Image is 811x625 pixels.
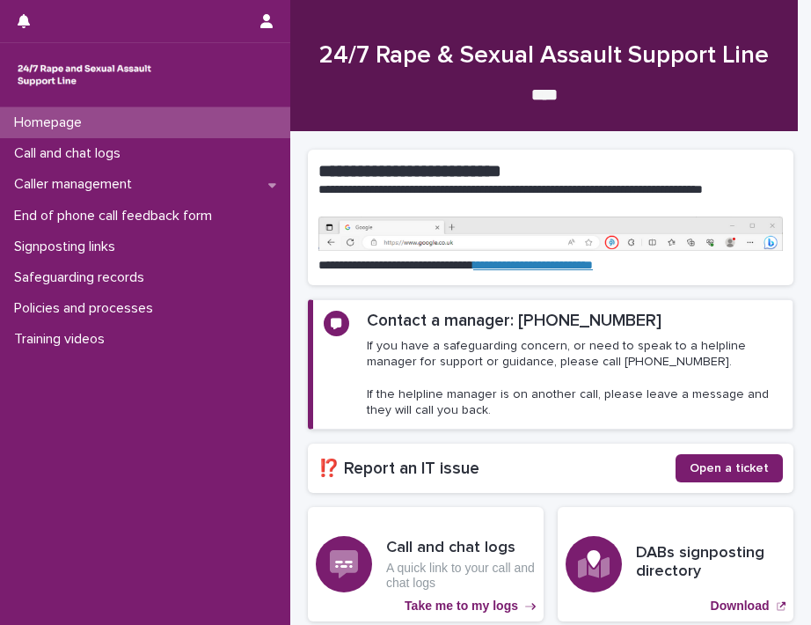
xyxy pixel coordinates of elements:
p: Signposting links [7,239,129,255]
h3: DABs signposting directory [636,544,785,582]
p: Call and chat logs [7,145,135,162]
h2: ⁉️ Report an IT issue [318,459,676,479]
p: Safeguarding records [7,269,158,286]
h3: Call and chat logs [386,539,536,558]
h1: 24/7 Rape & Sexual Assault Support Line [308,41,780,71]
h2: Contact a manager: [PHONE_NUMBER] [367,311,661,331]
span: Open a ticket [690,462,769,474]
p: Training videos [7,331,119,348]
a: Open a ticket [676,454,783,482]
p: A quick link to your call and chat logs [386,561,536,591]
p: Download [711,599,770,614]
p: End of phone call feedback form [7,208,226,224]
a: Take me to my logs [308,507,544,621]
p: Policies and processes [7,300,167,317]
img: rhQMoQhaT3yELyF149Cw [14,57,155,92]
a: Download [558,507,793,621]
img: https%3A%2F%2Fcdn.document360.io%2F0deca9d6-0dac-4e56-9e8f-8d9979bfce0e%2FImages%2FDocumentation%... [318,217,783,252]
p: Take me to my logs [405,599,518,614]
p: If you have a safeguarding concern, or need to speak to a helpline manager for support or guidanc... [367,338,782,418]
p: Homepage [7,114,96,131]
p: Caller management [7,176,146,193]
